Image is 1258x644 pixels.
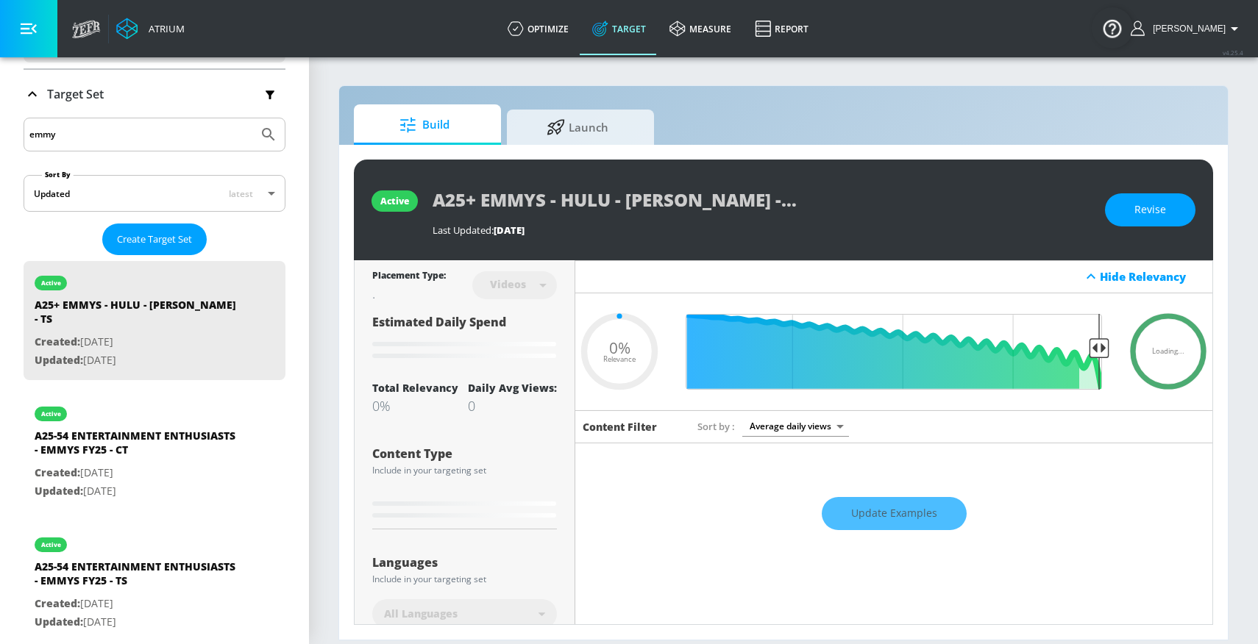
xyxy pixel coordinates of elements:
div: Average daily views [742,416,849,436]
span: Created: [35,334,80,348]
span: Updated: [35,615,83,629]
p: [DATE] [35,613,241,632]
button: Create Target Set [102,223,207,255]
div: A25-54 ENTERTAINMENT ENTHUSIASTS - EMMYS FY25 - CT [35,429,241,464]
div: active [41,410,61,418]
p: [DATE] [35,464,241,482]
p: [DATE] [35,351,241,370]
span: 0% [609,340,630,356]
div: activeA25-54 ENTERTAINMENT ENTHUSIASTS - EMMYS FY25 - TSCreated:[DATE]Updated:[DATE] [24,523,285,642]
span: Updated: [35,353,83,367]
div: activeA25-54 ENTERTAINMENT ENTHUSIASTS - EMMYS FY25 - CTCreated:[DATE]Updated:[DATE] [24,392,285,511]
div: Content Type [372,448,557,459]
div: activeA25+ EMMYS - HULU - [PERSON_NAME] - TSCreated:[DATE]Updated:[DATE] [24,261,285,380]
span: Create Target Set [117,231,192,248]
p: [DATE] [35,482,241,501]
span: Created: [35,465,80,479]
div: active [380,195,409,207]
div: active [41,541,61,548]
span: Created: [35,596,80,610]
a: measure [658,2,743,55]
div: Include in your targeting set [372,466,557,475]
div: active [41,279,61,287]
div: Languages [372,557,557,568]
span: Build [369,107,480,143]
div: Total Relevancy [372,381,458,395]
div: Atrium [143,22,185,35]
label: Sort By [42,170,74,179]
span: Loading... [1152,348,1184,355]
span: Sort by [697,420,735,433]
span: latest [229,187,253,200]
div: 0% [372,397,458,415]
div: Hide Relevancy [575,260,1212,293]
span: Updated: [35,484,83,498]
a: Target [580,2,658,55]
span: Revise [1134,201,1166,219]
input: Search by name or Id [29,125,252,144]
a: Atrium [116,18,185,40]
input: Final Threshold [678,314,1109,390]
span: All Languages [384,607,458,621]
span: login as: rebecca.streightiff@zefr.com [1147,24,1226,34]
span: Estimated Daily Spend [372,314,506,330]
span: Relevance [603,356,636,363]
button: Open Resource Center [1092,7,1133,49]
a: Report [743,2,820,55]
div: Hide Relevancy [1100,269,1204,284]
div: All Languages [372,599,557,629]
p: [DATE] [35,595,241,613]
div: A25-54 ENTERTAINMENT ENTHUSIASTS - EMMYS FY25 - TS [35,559,241,595]
button: [PERSON_NAME] [1131,20,1243,37]
div: Placement Type: [372,269,446,285]
a: optimize [496,2,580,55]
div: A25+ EMMYS - HULU - [PERSON_NAME] - TS [35,298,241,333]
p: [DATE] [35,333,241,351]
div: Last Updated: [433,223,1090,237]
div: Target Set [24,70,285,118]
div: 0 [468,397,557,415]
button: Submit Search [252,118,285,151]
span: v 4.25.4 [1223,49,1243,57]
div: Updated [34,187,70,200]
button: Revise [1105,193,1195,226]
div: Daily Avg Views: [468,381,557,395]
span: Launch [522,110,633,145]
h6: Content Filter [583,420,657,434]
div: Estimated Daily Spend [372,314,557,363]
span: [DATE] [494,223,525,237]
div: Videos [483,278,533,290]
div: Include in your targeting set [372,575,557,584]
p: Target Set [47,86,104,102]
